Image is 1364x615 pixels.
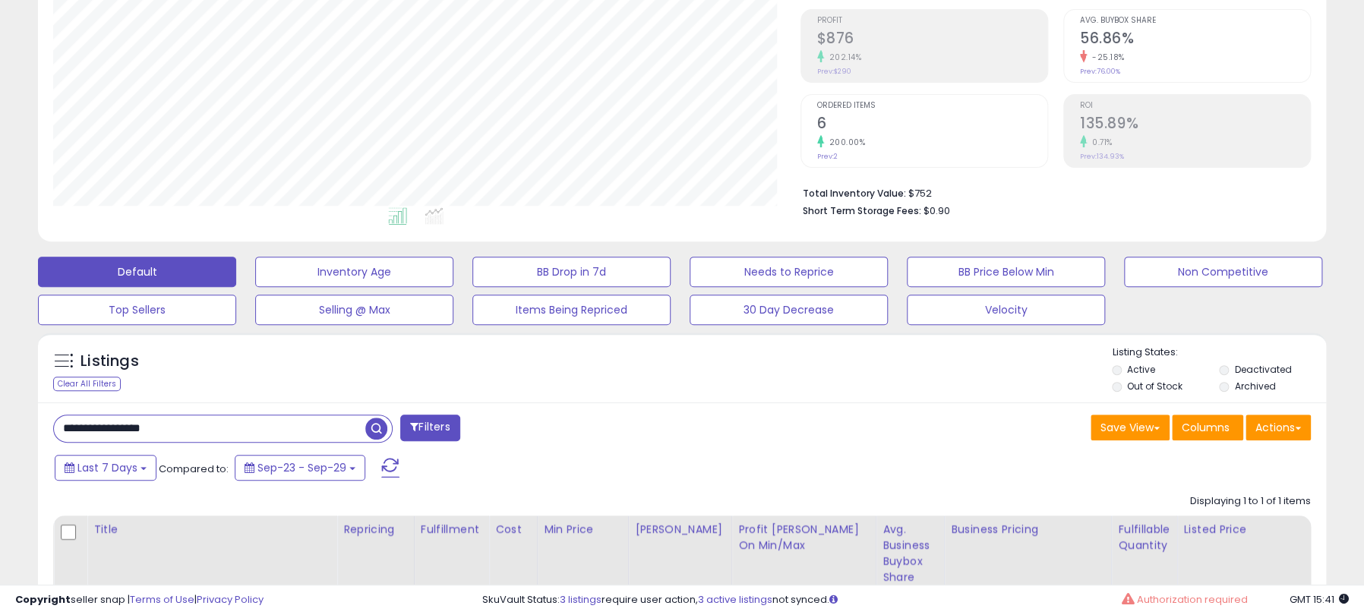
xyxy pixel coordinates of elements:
button: Filters [400,415,459,441]
div: Min Price [544,522,622,538]
div: Profit [PERSON_NAME] on Min/Max [738,522,870,553]
button: Default [38,257,236,287]
button: Columns [1172,415,1243,440]
button: Last 7 Days [55,455,156,481]
h5: Listings [81,351,139,372]
label: Archived [1234,380,1275,393]
b: Short Term Storage Fees: [803,204,921,217]
span: ROI [1080,102,1310,110]
button: BB Drop in 7d [472,257,671,287]
div: Cost [495,522,531,538]
div: Avg. Business Buybox Share [882,522,938,585]
span: Columns [1182,420,1230,435]
div: [PERSON_NAME] [635,522,725,538]
button: Top Sellers [38,295,236,325]
span: 2025-10-7 15:41 GMT [1290,592,1349,607]
label: Out of Stock [1127,380,1182,393]
span: $0.90 [924,203,950,218]
div: Fulfillment [421,522,482,538]
b: Total Inventory Value: [803,187,906,200]
small: Prev: $290 [817,67,851,76]
small: 0.71% [1087,137,1113,148]
div: Title [93,522,330,538]
h2: 56.86% [1080,30,1310,50]
button: Actions [1246,415,1311,440]
small: 202.14% [824,52,862,63]
h2: 6 [817,115,1047,135]
h2: 135.89% [1080,115,1310,135]
div: SkuVault Status: require user action, not synced. [482,593,1349,607]
span: Avg. Buybox Share [1080,17,1310,25]
small: Prev: 2 [817,152,838,161]
span: Ordered Items [817,102,1047,110]
label: Deactivated [1234,363,1291,376]
small: Prev: 76.00% [1080,67,1120,76]
button: 30 Day Decrease [690,295,888,325]
a: Terms of Use [130,592,194,607]
h2: $876 [817,30,1047,50]
div: Displaying 1 to 1 of 1 items [1190,494,1311,509]
button: Inventory Age [255,257,453,287]
small: -25.18% [1087,52,1125,63]
span: Profit [817,17,1047,25]
p: Listing States: [1112,345,1326,360]
button: Items Being Repriced [472,295,671,325]
div: Business Pricing [951,522,1105,538]
small: 200.00% [824,137,866,148]
button: Velocity [907,295,1105,325]
div: seller snap | | [15,593,264,607]
button: BB Price Below Min [907,257,1105,287]
a: Privacy Policy [197,592,264,607]
label: Active [1127,363,1155,376]
small: Prev: 134.93% [1080,152,1124,161]
li: $752 [803,183,1300,201]
span: Compared to: [159,462,229,476]
a: 3 listings [560,592,601,607]
a: 3 active listings [698,592,772,607]
div: Listed Price [1183,522,1315,538]
button: Non Competitive [1124,257,1322,287]
span: Authorization required [1137,592,1248,607]
strong: Copyright [15,592,71,607]
span: Sep-23 - Sep-29 [257,460,346,475]
div: Fulfillable Quantity [1118,522,1170,553]
button: Save View [1091,415,1170,440]
button: Selling @ Max [255,295,453,325]
button: Sep-23 - Sep-29 [235,455,365,481]
div: Clear All Filters [53,377,121,391]
button: Needs to Reprice [690,257,888,287]
th: The percentage added to the cost of goods (COGS) that forms the calculator for Min & Max prices. [731,516,876,591]
div: Repricing [343,522,408,538]
span: Last 7 Days [77,460,137,475]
